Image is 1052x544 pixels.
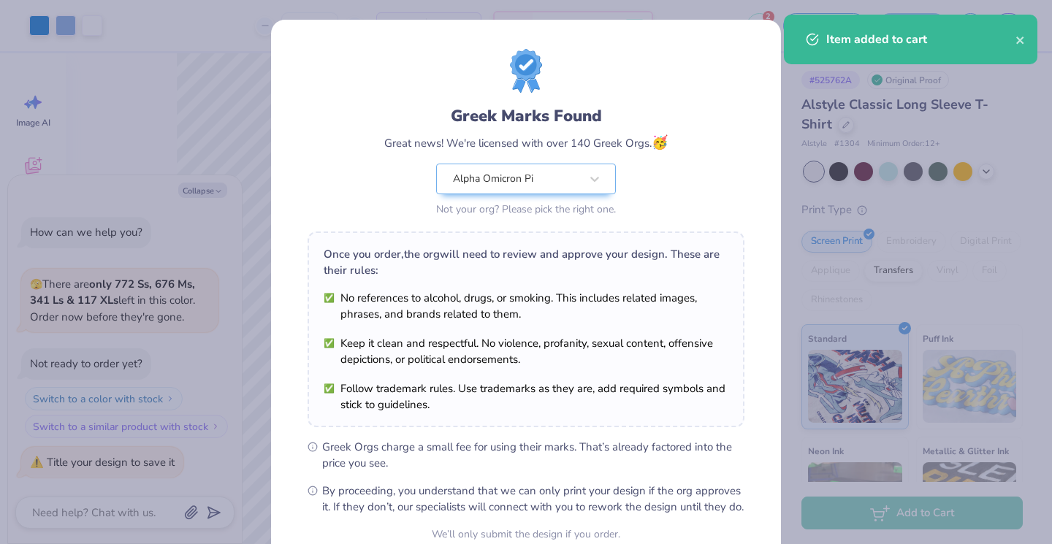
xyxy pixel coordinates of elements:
li: No references to alcohol, drugs, or smoking. This includes related images, phrases, and brands re... [324,290,728,322]
div: Not your org? Please pick the right one. [436,202,616,217]
button: close [1015,31,1026,48]
span: Greek Orgs charge a small fee for using their marks. That’s already factored into the price you see. [322,439,744,471]
div: Great news! We're licensed with over 140 Greek Orgs. [384,133,668,153]
span: By proceeding, you understand that we can only print your design if the org approves it. If they ... [322,483,744,515]
span: 🥳 [652,134,668,151]
li: Keep it clean and respectful. No violence, profanity, sexual content, offensive depictions, or po... [324,335,728,367]
div: Item added to cart [826,31,1015,48]
div: Once you order, the org will need to review and approve your design. These are their rules: [324,246,728,278]
img: License badge [510,49,542,93]
div: We’ll only submit the design if you order. [432,526,620,542]
div: Greek Marks Found [451,104,602,128]
li: Follow trademark rules. Use trademarks as they are, add required symbols and stick to guidelines. [324,380,728,413]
